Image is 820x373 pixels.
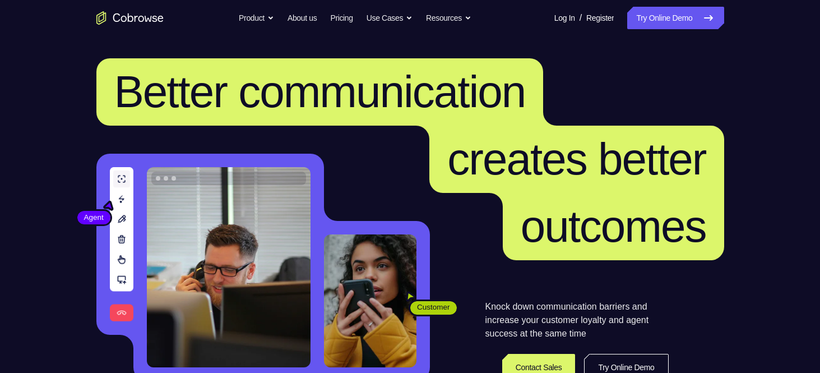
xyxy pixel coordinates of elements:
[627,7,724,29] a: Try Online Demo
[147,167,311,367] img: A customer support agent talking on the phone
[447,134,706,184] span: creates better
[426,7,471,29] button: Resources
[521,201,706,251] span: outcomes
[96,11,164,25] a: Go to the home page
[554,7,575,29] a: Log In
[324,234,416,367] img: A customer holding their phone
[288,7,317,29] a: About us
[367,7,413,29] button: Use Cases
[239,7,274,29] button: Product
[330,7,353,29] a: Pricing
[586,7,614,29] a: Register
[580,11,582,25] span: /
[485,300,669,340] p: Knock down communication barriers and increase your customer loyalty and agent success at the sam...
[114,67,526,117] span: Better communication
